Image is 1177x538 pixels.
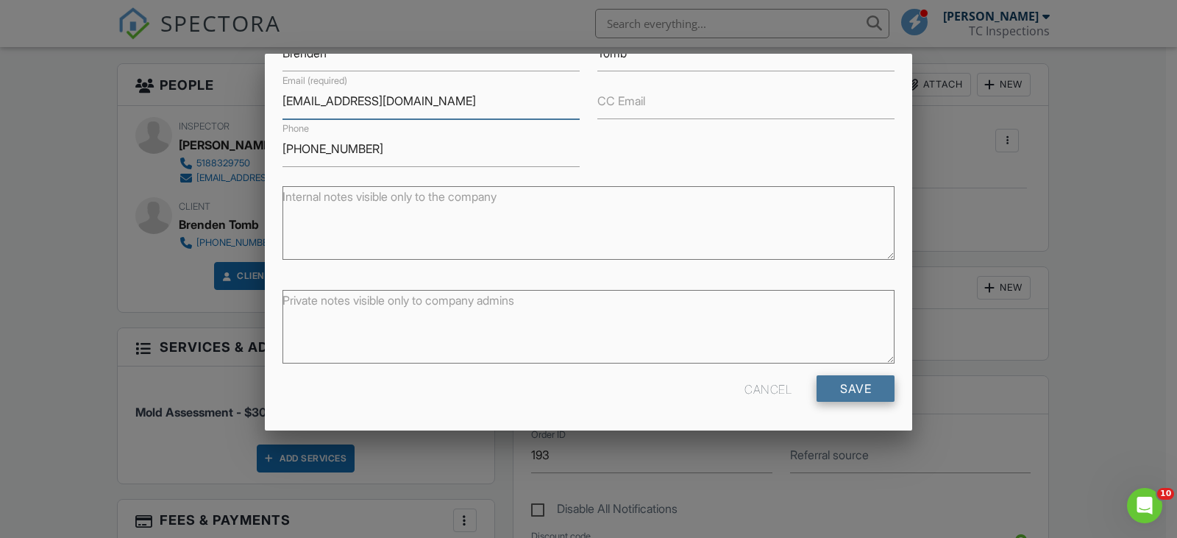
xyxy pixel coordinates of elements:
[817,375,895,402] input: Save
[282,122,309,135] label: Phone
[282,188,497,205] label: Internal notes visible only to the company
[597,93,645,109] label: CC Email
[744,375,792,402] div: Cancel
[1127,488,1162,523] iframe: Intercom live chat
[282,74,347,88] label: Email (required)
[1157,488,1174,500] span: 10
[282,292,514,308] label: Private notes visible only to company admins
